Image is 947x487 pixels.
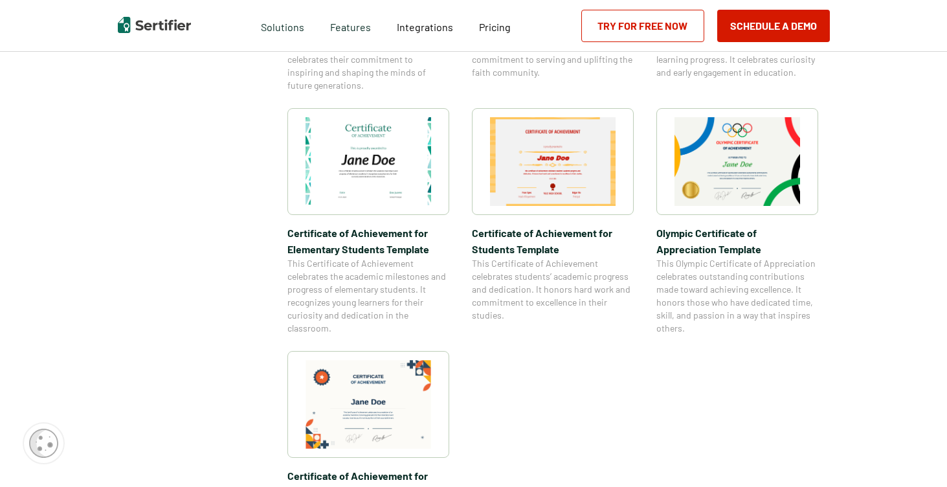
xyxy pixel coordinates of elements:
[29,429,58,458] img: Cookie Popup Icon
[287,225,449,257] span: Certificate of Achievement for Elementary Students Template
[656,257,818,335] span: This Olympic Certificate of Appreciation celebrates outstanding contributions made toward achievi...
[479,17,511,34] a: Pricing
[397,21,453,33] span: Integrations
[306,117,431,206] img: Certificate of Achievement for Elementary Students Template
[118,17,191,33] img: Sertifier | Digital Credentialing Platform
[287,108,449,335] a: Certificate of Achievement for Elementary Students TemplateCertificate of Achievement for Element...
[882,425,947,487] iframe: Chat Widget
[717,10,830,42] button: Schedule a Demo
[656,108,818,335] a: Olympic Certificate of Appreciation​ TemplateOlympic Certificate of Appreciation​ TemplateThis Ol...
[581,10,704,42] a: Try for Free Now
[306,360,431,449] img: Certificate of Achievement for Graduation
[479,21,511,33] span: Pricing
[330,17,371,34] span: Features
[472,225,634,257] span: Certificate of Achievement for Students Template
[261,17,304,34] span: Solutions
[490,117,616,206] img: Certificate of Achievement for Students Template
[287,257,449,335] span: This Certificate of Achievement celebrates the academic milestones and progress of elementary stu...
[674,117,800,206] img: Olympic Certificate of Appreciation​ Template
[472,108,634,335] a: Certificate of Achievement for Students TemplateCertificate of Achievement for Students TemplateT...
[287,14,449,92] span: This Certificate of Recognition honors teachers for their dedication to education and student suc...
[472,257,634,322] span: This Certificate of Achievement celebrates students’ academic progress and dedication. It honors ...
[397,17,453,34] a: Integrations
[656,225,818,257] span: Olympic Certificate of Appreciation​ Template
